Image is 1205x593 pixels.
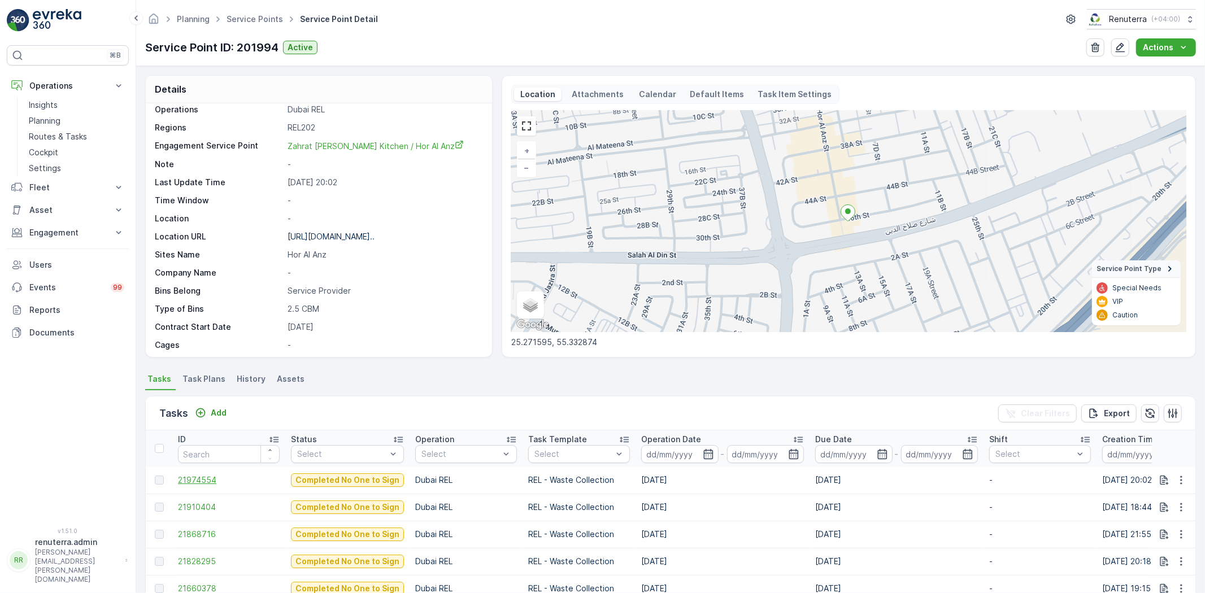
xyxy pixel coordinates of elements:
button: Engagement [7,221,129,244]
p: Service Provider [288,285,480,296]
p: Documents [29,327,124,338]
p: Select [995,448,1073,460]
img: logo [7,9,29,32]
a: Open this area in Google Maps (opens a new window) [514,317,551,332]
button: Add [190,406,231,420]
p: Select [297,448,386,460]
button: Operations [7,75,129,97]
a: Zoom Out [518,159,535,176]
p: Default Items [690,89,745,100]
p: Clear Filters [1021,408,1070,419]
p: Sites Name [155,249,283,260]
p: Company Name [155,267,283,278]
button: Fleet [7,176,129,199]
button: Completed No One to Sign [291,555,404,568]
span: History [237,373,266,385]
p: - [288,339,480,351]
a: Events99 [7,276,129,299]
div: Toggle Row Selected [155,503,164,512]
p: Events [29,282,104,293]
p: Routes & Tasks [29,131,87,142]
p: Status [291,434,317,445]
p: Reports [29,304,124,316]
p: Details [155,82,186,96]
a: Planning [24,113,129,129]
p: Operations [155,104,283,115]
span: Service Point Detail [298,14,380,25]
p: Active [288,42,313,53]
img: logo_light-DOdMpM7g.png [33,9,81,32]
p: Completed No One to Sign [295,556,399,567]
a: 21828295 [178,556,280,567]
div: Toggle Row Selected [155,584,164,593]
p: Completed No One to Sign [295,529,399,540]
p: Bins Belong [155,285,283,296]
p: [DATE] [288,321,480,333]
a: 21974554 [178,474,280,486]
p: Settings [29,163,61,174]
td: [DATE] [636,466,810,494]
p: Dubai REL [415,529,517,540]
a: Service Points [227,14,283,24]
span: Zahrat [PERSON_NAME] Kitchen / Hor Al Anz [288,141,464,151]
span: v 1.51.0 [7,527,129,534]
p: Location [155,213,283,224]
a: Zoom In [518,142,535,159]
p: REL - Waste Collection [528,529,630,540]
button: RRrenuterra.admin[PERSON_NAME][EMAIL_ADDRESS][PERSON_NAME][DOMAIN_NAME] [7,537,129,584]
p: - [895,447,899,461]
p: 25.271595, 55.332874 [511,337,1186,348]
p: ⌘B [110,51,121,60]
p: - [989,502,1091,513]
a: 21868716 [178,529,280,540]
div: Toggle Row Selected [155,476,164,485]
p: Location [519,89,557,100]
button: Completed No One to Sign [291,527,404,541]
p: Cockpit [29,147,58,158]
p: ID [178,434,186,445]
p: [PERSON_NAME][EMAIL_ADDRESS][PERSON_NAME][DOMAIN_NAME] [35,548,120,584]
p: Add [211,407,227,418]
a: Zahrat Al Nahar Kitchen / Hor Al Anz [288,140,480,152]
a: Users [7,254,129,276]
p: - [288,213,480,224]
p: Completed No One to Sign [295,502,399,513]
span: Task Plans [182,373,225,385]
a: 21910404 [178,502,280,513]
a: Insights [24,97,129,113]
p: REL - Waste Collection [528,474,630,486]
p: Dubai REL [288,104,480,115]
p: Attachments [571,89,626,100]
td: [DATE] [636,548,810,575]
summary: Service Point Type [1092,260,1181,278]
p: Time Window [155,195,283,206]
p: Operation Date [641,434,701,445]
p: - [288,159,480,170]
a: Planning [177,14,210,24]
button: Export [1081,404,1137,422]
p: Task Item Settings [758,89,832,100]
p: Due Date [815,434,852,445]
p: Cages [155,339,283,351]
input: dd/mm/yyyy [727,445,804,463]
p: Caution [1112,311,1138,320]
span: Service Point Type [1097,264,1162,273]
td: [DATE] [636,521,810,548]
div: RR [10,551,28,569]
td: [DATE] [810,494,984,521]
p: Renuterra [1109,14,1147,25]
td: [DATE] [810,521,984,548]
p: REL - Waste Collection [528,502,630,513]
div: Toggle Row Selected [155,530,164,539]
span: Tasks [147,373,171,385]
p: Special Needs [1112,284,1162,293]
p: [DATE] 20:02 [288,177,480,188]
p: renuterra.admin [35,537,120,548]
p: 2.5 CBM [288,303,480,315]
td: [DATE] [810,548,984,575]
p: Asset [29,204,106,216]
a: View Fullscreen [518,117,535,134]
